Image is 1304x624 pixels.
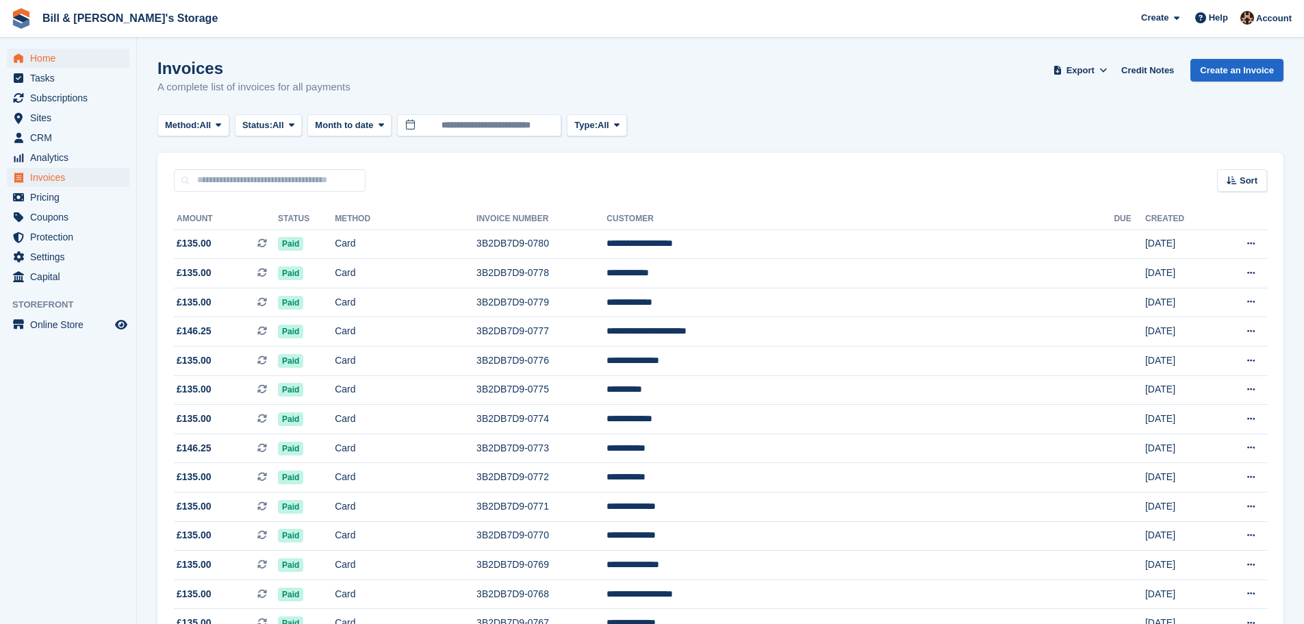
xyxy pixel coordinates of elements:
[335,317,476,347] td: Card
[7,128,129,147] a: menu
[335,579,476,609] td: Card
[278,266,303,280] span: Paid
[335,521,476,551] td: Card
[30,227,112,247] span: Protection
[113,316,129,333] a: Preview store
[278,442,303,455] span: Paid
[7,267,129,286] a: menu
[30,247,112,266] span: Settings
[606,208,1114,230] th: Customer
[278,296,303,310] span: Paid
[278,412,303,426] span: Paid
[476,492,606,522] td: 3B2DB7D9-0771
[7,49,129,68] a: menu
[567,114,627,137] button: Type: All
[30,108,112,127] span: Sites
[1209,11,1228,25] span: Help
[335,405,476,434] td: Card
[335,463,476,492] td: Card
[7,247,129,266] a: menu
[1141,11,1168,25] span: Create
[1116,59,1179,82] a: Credit Notes
[278,471,303,484] span: Paid
[476,434,606,463] td: 3B2DB7D9-0773
[1145,579,1216,609] td: [DATE]
[177,587,212,601] span: £135.00
[7,88,129,108] a: menu
[278,383,303,397] span: Paid
[1145,208,1216,230] th: Created
[1190,59,1283,82] a: Create an Invoice
[177,499,212,514] span: £135.00
[177,324,212,338] span: £146.25
[30,267,112,286] span: Capital
[1256,12,1292,25] span: Account
[1066,64,1095,77] span: Export
[1145,229,1216,259] td: [DATE]
[476,579,606,609] td: 3B2DB7D9-0768
[7,168,129,187] a: menu
[177,558,212,572] span: £135.00
[177,382,212,397] span: £135.00
[1145,317,1216,347] td: [DATE]
[7,227,129,247] a: menu
[1240,174,1257,188] span: Sort
[1240,11,1254,25] img: Jack Bottesch
[157,59,350,77] h1: Invoices
[177,470,212,484] span: £135.00
[1114,208,1145,230] th: Due
[335,375,476,405] td: Card
[476,229,606,259] td: 3B2DB7D9-0780
[335,208,476,230] th: Method
[7,208,129,227] a: menu
[278,558,303,572] span: Paid
[335,492,476,522] td: Card
[476,375,606,405] td: 3B2DB7D9-0775
[1145,521,1216,551] td: [DATE]
[30,315,112,334] span: Online Store
[476,551,606,580] td: 3B2DB7D9-0769
[235,114,302,137] button: Status: All
[7,148,129,167] a: menu
[476,463,606,492] td: 3B2DB7D9-0772
[1145,375,1216,405] td: [DATE]
[30,128,112,147] span: CRM
[30,49,112,68] span: Home
[1145,551,1216,580] td: [DATE]
[30,188,112,207] span: Pricing
[177,266,212,280] span: £135.00
[476,521,606,551] td: 3B2DB7D9-0770
[1050,59,1110,82] button: Export
[278,208,335,230] th: Status
[278,354,303,368] span: Paid
[200,118,212,132] span: All
[476,347,606,376] td: 3B2DB7D9-0776
[1145,288,1216,317] td: [DATE]
[335,288,476,317] td: Card
[177,295,212,310] span: £135.00
[174,208,278,230] th: Amount
[177,441,212,455] span: £146.25
[574,118,598,132] span: Type:
[278,237,303,251] span: Paid
[177,236,212,251] span: £135.00
[177,412,212,426] span: £135.00
[1145,347,1216,376] td: [DATE]
[1145,492,1216,522] td: [DATE]
[278,325,303,338] span: Paid
[1145,405,1216,434] td: [DATE]
[12,298,136,312] span: Storefront
[30,168,112,187] span: Invoices
[7,188,129,207] a: menu
[278,588,303,601] span: Paid
[165,118,200,132] span: Method:
[476,317,606,347] td: 3B2DB7D9-0777
[177,528,212,542] span: £135.00
[476,259,606,288] td: 3B2DB7D9-0778
[30,68,112,88] span: Tasks
[1145,434,1216,463] td: [DATE]
[30,148,112,167] span: Analytics
[307,114,392,137] button: Month to date
[335,551,476,580] td: Card
[335,229,476,259] td: Card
